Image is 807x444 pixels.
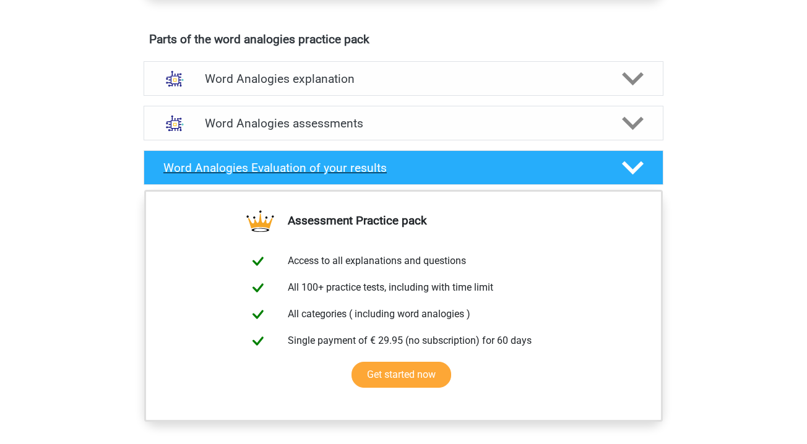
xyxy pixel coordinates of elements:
a: explanations Word Analogies explanation [139,61,668,96]
a: assessments Word Analogies assessments [139,106,668,140]
h4: Parts of the word analogies practice pack [149,32,658,46]
img: word analogies assessments [159,108,191,139]
h4: Word Analogies explanation [205,72,602,86]
h4: Word Analogies Evaluation of your results [163,161,602,175]
a: Word Analogies Evaluation of your results [139,150,668,185]
a: Get started now [352,362,451,388]
h4: Word Analogies assessments [205,116,602,130]
img: word analogies explanations [159,63,191,95]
